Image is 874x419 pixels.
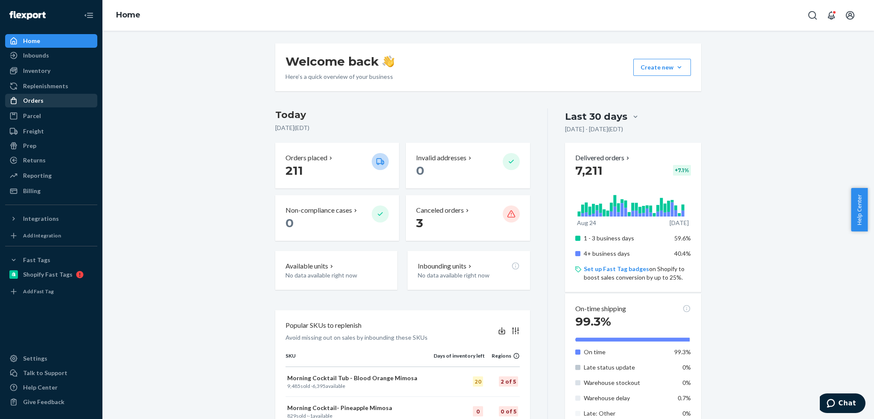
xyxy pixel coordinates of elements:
[823,7,840,24] button: Open notifications
[418,271,519,280] p: No data available right now
[5,139,97,153] a: Prep
[23,82,68,90] div: Replenishments
[286,321,361,330] p: Popular SKUs to replenish
[23,232,61,239] div: Add Integration
[23,171,52,180] div: Reporting
[23,214,59,223] div: Integrations
[5,109,97,123] a: Parcel
[674,348,691,355] span: 99.3%
[286,163,303,178] span: 211
[406,143,530,188] button: Invalid addresses 0
[575,153,631,163] button: Delivered orders
[674,234,691,242] span: 59.6%
[682,410,691,417] span: 0%
[408,251,530,290] button: Inbounding unitsNo data available right now
[584,265,649,272] a: Set up Fast Tag badges
[678,394,691,402] span: 0.7%
[23,256,50,264] div: Fast Tags
[406,195,530,241] button: Canceled orders 3
[275,108,530,122] h3: Today
[5,64,97,78] a: Inventory
[23,398,64,406] div: Give Feedback
[804,7,821,24] button: Open Search Box
[633,59,691,76] button: Create new
[80,7,97,24] button: Close Navigation
[23,127,44,136] div: Freight
[5,381,97,394] a: Help Center
[308,413,313,419] span: -1
[23,270,73,279] div: Shopify Fast Tags
[820,393,865,415] iframe: Opens a widget where you can chat to one of our agents
[565,110,627,123] div: Last 30 days
[275,251,397,290] button: Available unitsNo data available right now
[575,314,611,329] span: 99.3%
[5,285,97,298] a: Add Fast Tag
[416,163,424,178] span: 0
[23,142,36,150] div: Prep
[584,265,691,282] p: on Shopify to boost sales conversion by up to 25%.
[674,250,691,257] span: 40.4%
[673,165,691,176] div: + 7.1 %
[23,156,46,165] div: Returns
[286,216,294,230] span: 0
[575,163,603,178] span: 7,211
[575,304,626,314] p: On-time shipping
[312,383,326,389] span: 6,395
[682,364,691,371] span: 0%
[23,51,49,60] div: Inbounds
[5,212,97,225] button: Integrations
[5,268,97,281] a: Shopify Fast Tags
[416,153,466,163] p: Invalid addresses
[584,379,668,387] p: Warehouse stockout
[851,188,868,231] button: Help Center
[565,125,623,133] p: [DATE] - [DATE] ( EDT )
[275,124,530,132] p: [DATE] ( EDT )
[418,261,466,271] p: Inbounding units
[23,288,54,295] div: Add Fast Tag
[670,219,689,227] p: [DATE]
[286,54,394,69] h1: Welcome back
[275,195,399,241] button: Non-compliance cases 0
[286,72,394,81] p: Here’s a quick overview of your business
[5,49,97,62] a: Inbounds
[5,169,97,182] a: Reporting
[286,352,434,367] th: SKU
[23,96,44,105] div: Orders
[499,376,518,387] div: 2 of 5
[23,369,67,377] div: Talk to Support
[416,205,464,215] p: Canceled orders
[5,153,97,167] a: Returns
[382,55,394,67] img: hand-wave emoji
[286,261,328,271] p: Available units
[842,7,859,24] button: Open account menu
[287,413,296,419] span: 829
[23,37,40,45] div: Home
[5,366,97,380] button: Talk to Support
[287,382,432,390] p: sold · available
[584,249,668,258] p: 4+ business days
[473,376,483,387] div: 20
[286,271,387,280] p: No data available right now
[109,3,147,28] ol: breadcrumbs
[286,205,352,215] p: Non-compliance cases
[5,79,97,93] a: Replenishments
[23,187,41,195] div: Billing
[473,406,483,416] div: 0
[682,379,691,386] span: 0%
[5,34,97,48] a: Home
[286,333,428,342] p: Avoid missing out on sales by inbounding these SKUs
[116,10,140,20] a: Home
[584,363,668,372] p: Late status update
[5,395,97,409] button: Give Feedback
[23,354,47,363] div: Settings
[287,383,300,389] span: 9,485
[23,112,41,120] div: Parcel
[499,406,518,416] div: 0 of 5
[416,216,423,230] span: 3
[584,394,668,402] p: Warehouse delay
[584,409,668,418] p: Late: Other
[577,219,596,227] p: Aug 24
[5,253,97,267] button: Fast Tags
